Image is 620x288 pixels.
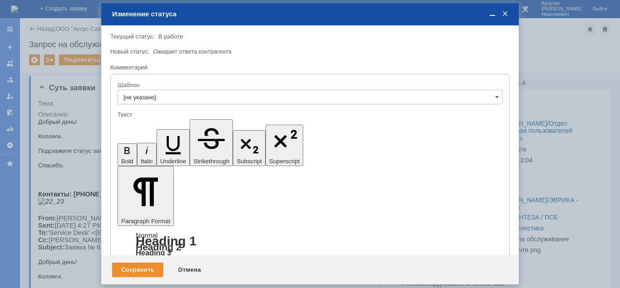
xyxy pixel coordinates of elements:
button: Superscript [266,125,303,166]
span: Subscript [236,158,262,165]
span: Ролик захвата из [GEOGRAPHIC_DATA] (лоток 2) CET (RM2-5452) для HP LaserJet Pro M402/403/M426/427 [60,207,197,220]
span: 2,000 [217,222,230,228]
span: Отгружено [231,200,255,205]
a: Heading 1 [136,234,197,248]
a: Heading 3 [136,249,171,257]
span: Свернуть (Ctrl + M) [488,10,497,18]
span: Ролик подхвата ADF CET (B3Q10-60105) для HP Color LaserJet Pro M377/M477 [60,222,162,235]
div: Текст [118,112,501,117]
span: 5 [259,207,262,213]
a: Heading 2 [136,242,181,252]
span: Ожидает ответа контрагента [153,48,231,55]
div: Шаблон [118,82,501,88]
span: В работе [158,33,183,40]
span: Italic [141,158,153,165]
button: Bold [118,143,137,166]
a: Normal [136,231,157,239]
span: Количество [198,200,224,205]
span: Paragraph Format [121,218,170,225]
button: Strikethrough [190,119,233,166]
span: Закрыть [501,10,510,18]
span: Superscript [269,158,300,165]
span: Underline [160,158,186,165]
span: 5,000 [217,207,230,213]
div: Изменение статуса [112,10,510,18]
span: Код [15,200,23,205]
span: 1 [11,207,14,213]
span: Номенклатура [60,200,93,205]
span: 2 [259,222,262,228]
a: Heading 4 [136,255,168,263]
span: DGP0832 [15,222,36,228]
label: Текущий статус: [110,33,154,40]
label: Новый статус: [110,48,149,55]
span: RM2-5452_CET [15,207,50,213]
span: № [1,200,6,205]
button: Italic [137,143,157,166]
span: Strikethrough [193,158,229,165]
span: Bold [121,158,133,165]
span: 2 [11,222,14,228]
button: Underline [157,129,190,166]
button: Subscript [233,130,266,166]
div: Paragraph Format [118,232,502,268]
button: Paragraph Format [118,166,174,226]
div: Комментарий [110,63,508,72]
